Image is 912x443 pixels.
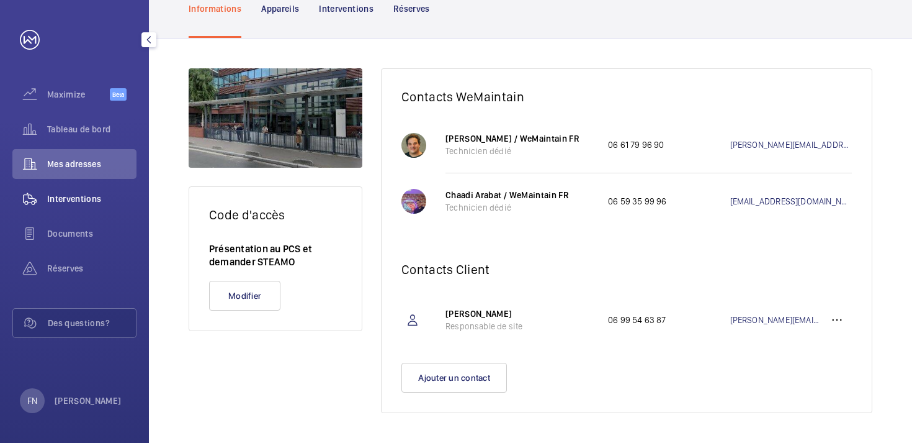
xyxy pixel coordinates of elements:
a: [EMAIL_ADDRESS][DOMAIN_NAME] [730,195,852,208]
p: Technicien dédié [445,201,596,214]
a: [PERSON_NAME][EMAIL_ADDRESS][DOMAIN_NAME] [730,139,852,151]
p: 06 61 79 96 90 [608,139,730,151]
h2: Contacts Client [401,262,852,277]
span: Interventions [47,193,136,205]
p: Appareils [261,2,299,15]
p: Responsable de site [445,320,596,332]
p: [PERSON_NAME] [55,395,122,407]
span: Réserves [47,262,136,275]
a: [PERSON_NAME][EMAIL_ADDRESS][DOMAIN_NAME] [730,314,823,326]
p: 06 59 35 99 96 [608,195,730,208]
p: Interventions [319,2,373,15]
p: 06 99 54 63 87 [608,314,730,326]
span: Documents [47,227,136,240]
span: Beta [110,88,127,101]
p: Chaadi Arabat / WeMaintain FR [445,189,596,201]
span: Tableau de bord [47,123,136,135]
p: Présentation au PCS et demander STEAMO [209,242,342,268]
p: Réserves [393,2,430,15]
p: [PERSON_NAME] / WeMaintain FR [445,132,596,145]
p: [PERSON_NAME] [445,308,596,320]
h2: Contacts WeMaintain [401,89,852,104]
button: Modifier [209,281,280,311]
p: Technicien dédié [445,145,596,157]
p: Informations [189,2,241,15]
p: FN [27,395,37,407]
span: Maximize [47,88,110,101]
button: Ajouter un contact [401,363,507,393]
span: Mes adresses [47,158,136,170]
span: Des questions? [48,317,136,329]
h2: Code d'accès [209,207,342,222]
